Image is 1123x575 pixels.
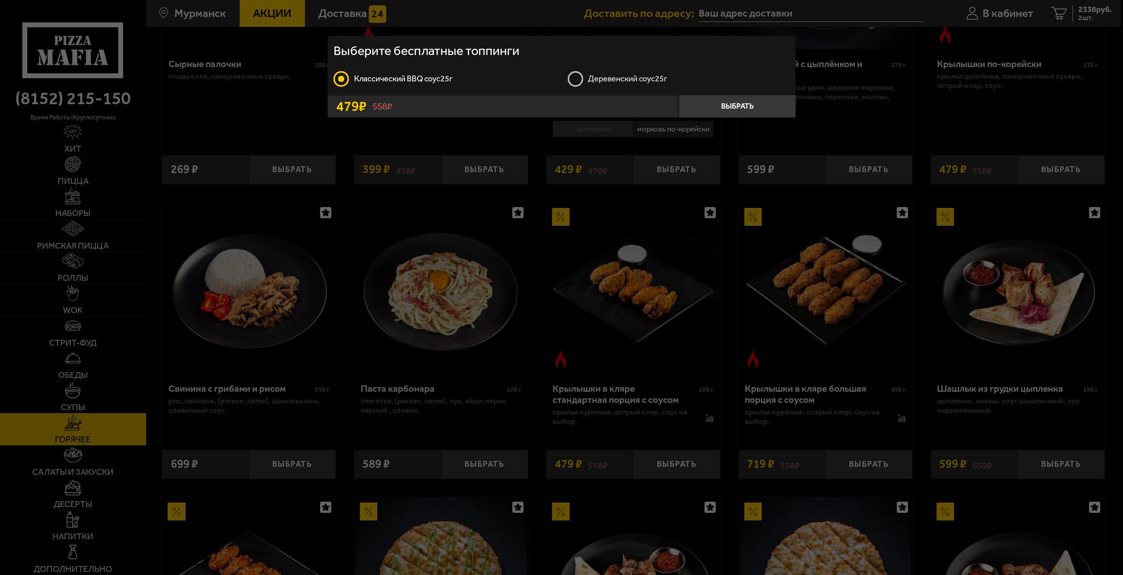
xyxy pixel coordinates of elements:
[328,42,796,63] h4: Выберите бесплатные топпинги
[334,70,556,88] li: Класcический BBQ соус
[372,102,392,111] s: 558 ₽
[336,99,367,113] span: 479 ₽
[567,70,789,88] label: Деревенский соус 25г
[679,95,796,118] button: Выбрать
[567,70,789,88] li: Деревенский соус
[334,70,556,88] label: Класcический BBQ соус 25г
